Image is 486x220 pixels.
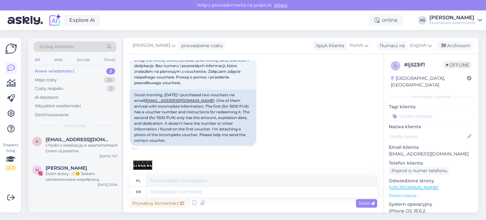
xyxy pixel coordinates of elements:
p: Zobacz więcej ... [389,193,473,198]
div: Email [103,56,116,64]
span: English [410,42,427,49]
div: Dzień dobry, 👋🏻☺️ Jestem zainteresowana współpracą reklamową. W ramach pobytu przygotuję materiał... [46,171,118,182]
div: Nowe wiadomości [35,68,74,74]
div: Archiwum [438,41,473,50]
div: Poproś o numer telefonu [389,167,450,175]
img: Attachment [130,160,155,185]
div: Web [53,56,64,64]
input: Dodaj nazwę [389,133,466,140]
div: [DATE] 7:27 [100,154,118,159]
p: Tagi klienta [389,104,473,110]
p: System operacyjny [389,201,473,208]
div: 2 [106,68,115,74]
div: [DATE] 23:34 [97,182,118,187]
div: Moje czaty [35,77,57,83]
p: [EMAIL_ADDRESS][DOMAIN_NAME] [389,151,473,157]
span: M [35,167,39,172]
div: Socials [76,56,91,64]
div: Prywatny komentarz [130,199,186,208]
div: Good morning, [DATE] I purchased two vouchers via email . One of them arrived with incomplete inf... [130,90,256,146]
div: Wszystkie wiadomości [35,103,81,109]
span: Szukaj klientów [39,43,74,50]
div: # lj523if1 [404,61,444,69]
div: Informacje o kliencie [389,94,473,100]
div: pl [136,175,141,186]
p: Email klienta [389,144,473,151]
a: [URL][DOMAIN_NAME] [389,185,439,190]
span: 8:41 [132,146,155,151]
span: kontakt@akolvent.pl [46,137,111,142]
div: AS [418,16,427,25]
a: [EMAIL_ADDRESS][DOMAIN_NAME] [145,98,215,103]
input: Dodać etykietę [389,111,473,121]
span: Nowe czaty [64,123,86,129]
p: iPhone OS 18.6.2 [389,208,473,214]
img: explore-ai [48,14,61,27]
div: Downtown Apartments [429,20,475,25]
span: Offline [444,61,471,68]
div: Czaty zespołu [35,85,63,92]
div: en [136,186,141,197]
a: [PERSON_NAME]Downtown Apartments [429,15,482,25]
div: [GEOGRAPHIC_DATA], [GEOGRAPHIC_DATA] [391,75,467,88]
span: k [36,139,39,144]
span: Send [358,200,375,206]
div: Popatrz tutaj [5,142,16,171]
div: 20 [104,77,115,83]
div: AI Assistant [35,94,58,101]
div: Zarchiwizowane [35,112,69,118]
p: Nazwa klienta [389,123,473,130]
p: Telefon klienta [389,160,473,167]
div: 2 / 3 [5,165,16,171]
p: Odwiedzone strony [389,178,473,184]
div: Chodzi o lokalizację w apartamentach Grano ul.pszenna. [46,142,118,154]
span: Włącz [272,2,290,8]
div: Język Klienta [313,42,344,49]
div: All [34,56,41,64]
div: prowadzenie czatu [179,42,223,49]
a: Explore AI [64,15,100,26]
div: 2 [107,85,115,92]
img: Askly Logo [5,43,17,55]
span: l [395,63,397,68]
span: Magdalena [46,165,87,171]
div: online [369,15,403,26]
span: [PERSON_NAME] [133,42,170,49]
div: Tłumacz na [377,42,405,49]
span: Polish [350,42,363,49]
div: [PERSON_NAME] [429,15,475,20]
